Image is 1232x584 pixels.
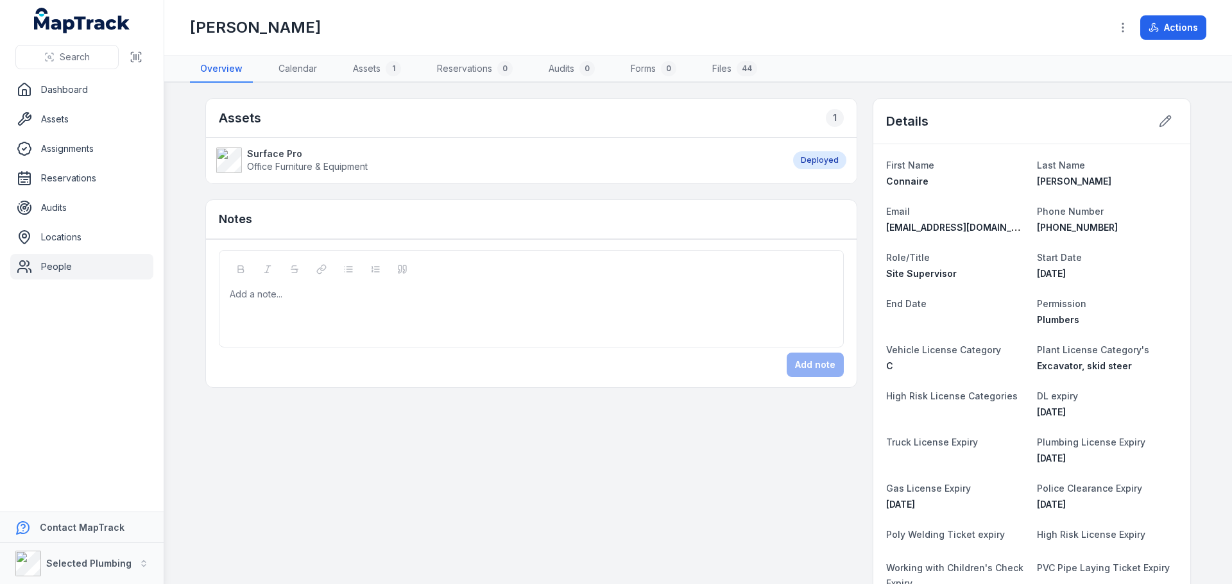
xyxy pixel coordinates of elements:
a: Locations [10,224,153,250]
a: Audits0 [538,56,605,83]
button: Search [15,45,119,69]
span: Permission [1037,298,1086,309]
span: Plumbing License Expiry [1037,437,1145,447]
span: C [886,360,893,371]
h1: [PERSON_NAME] [190,17,321,38]
div: 0 [579,61,595,76]
span: Plant License Category's [1037,344,1149,355]
a: People [10,254,153,279]
time: 2/13/2028, 12:00:00 AM [1037,453,1066,463]
span: Poly Welding Ticket expiry [886,529,1005,540]
span: Connaire [886,176,928,187]
div: Deployed [793,151,846,169]
span: [DATE] [886,499,915,510]
span: [PHONE_NUMBER] [1037,222,1118,233]
span: DL expiry [1037,390,1078,401]
span: PVC Pipe Laying Ticket Expiry [1037,562,1170,573]
div: 1 [826,109,844,127]
h2: Assets [219,109,261,127]
span: Police Clearance Expiry [1037,483,1142,494]
time: 9/24/2024, 12:00:00 AM [1037,268,1066,279]
time: 8/6/2025, 12:00:00 AM [1037,406,1066,417]
span: [EMAIL_ADDRESS][DOMAIN_NAME] [886,222,1041,233]
a: Assets1 [343,56,411,83]
strong: Surface Pro [247,147,368,160]
a: Surface ProOffice Furniture & Equipment [216,147,780,173]
a: Overview [190,56,253,83]
span: Last Name [1037,160,1085,171]
a: MapTrack [34,8,130,33]
span: End Date [886,298,927,309]
span: Truck License Expiry [886,437,978,447]
a: Assignments [10,136,153,162]
a: Reservations0 [427,56,523,83]
span: [DATE] [1037,268,1066,279]
span: High Risk License Expiry [1037,529,1145,540]
strong: Selected Plumbing [46,558,132,569]
span: High Risk License Categories [886,390,1018,401]
div: 44 [737,61,757,76]
span: Role/Title [886,252,930,263]
a: Calendar [268,56,327,83]
span: Search [60,51,90,63]
a: Audits [10,195,153,221]
div: 0 [661,61,676,76]
span: Start Date [1037,252,1082,263]
span: [PERSON_NAME] [1037,176,1111,187]
span: [DATE] [1037,499,1066,510]
a: Reservations [10,165,153,191]
span: First Name [886,160,934,171]
a: Files44 [702,56,767,83]
span: Excavator, skid steer [1037,360,1132,371]
a: Assets [10,106,153,132]
button: Actions [1140,15,1206,40]
span: Email [886,206,910,217]
h3: Notes [219,210,252,228]
time: 6/19/2025, 12:00:00 AM [886,499,915,510]
a: Forms0 [620,56,687,83]
span: Phone Number [1037,206,1104,217]
div: 0 [497,61,513,76]
span: [DATE] [1037,453,1066,463]
span: Plumbers [1037,314,1079,325]
h2: Details [886,112,928,130]
time: 9/24/2026, 12:00:00 AM [1037,499,1066,510]
span: [DATE] [1037,406,1066,417]
span: Office Furniture & Equipment [247,161,368,172]
a: Dashboard [10,77,153,103]
div: 1 [386,61,401,76]
span: Gas License Expiry [886,483,971,494]
span: Vehicle License Category [886,344,1001,355]
strong: Contact MapTrack [40,522,124,533]
span: Site Supervisor [886,268,957,279]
